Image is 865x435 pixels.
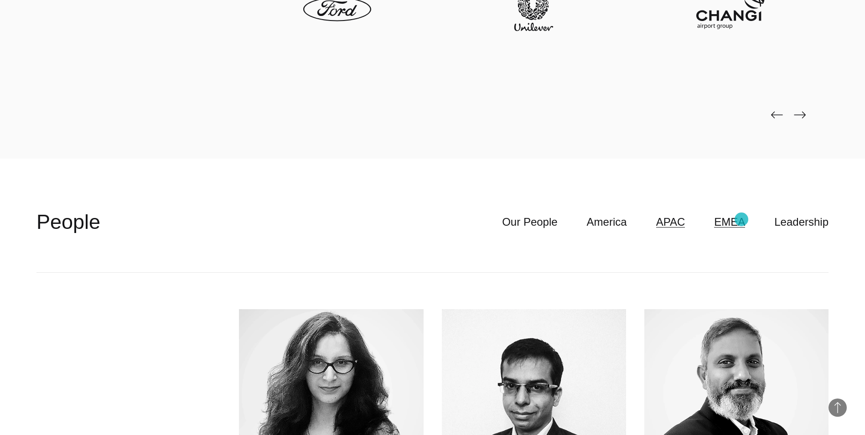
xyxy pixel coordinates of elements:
img: page-next-black.png [794,111,806,119]
a: America [587,213,627,231]
a: EMEA [714,213,745,231]
h2: People [36,208,100,236]
img: page-back-black.png [771,111,783,119]
button: Back to Top [829,399,847,417]
a: APAC [656,213,685,231]
a: Leadership [774,213,829,231]
a: Our People [502,213,557,231]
